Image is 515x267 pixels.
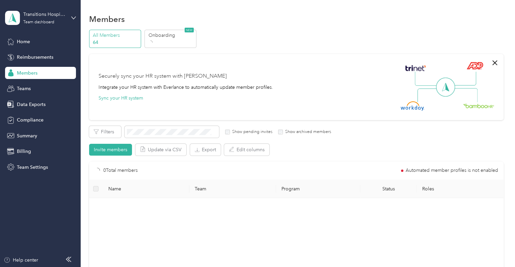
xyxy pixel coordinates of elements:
button: Update via CSV [135,144,186,156]
span: Data Exports [17,101,46,108]
span: Teams [17,85,31,92]
span: Home [17,38,30,45]
img: ADP [466,62,483,70]
th: Name [103,180,190,198]
img: Line Right Down [454,88,478,103]
span: Automated member profiles is not enabled [406,168,498,173]
img: Line Left Down [417,88,441,102]
th: Program [276,180,360,198]
span: NEW [185,28,194,32]
label: Show archived members [283,129,331,135]
span: Team Settings [17,164,48,171]
span: Summary [17,132,37,139]
img: Line Right Up [453,72,476,86]
div: Team dashboard [23,20,54,24]
button: Help center [4,257,38,264]
button: Export [190,144,221,156]
button: Sync your HR system [99,95,143,102]
iframe: Everlance-gr Chat Button Frame [477,229,515,267]
p: Onboarding [148,32,194,39]
span: Compliance [17,116,44,124]
img: Trinet [404,63,427,73]
button: Invite members [89,144,132,156]
p: All Members [93,32,139,39]
span: Members [17,70,37,77]
span: Billing [17,148,31,155]
th: Team [189,180,276,198]
th: Status [360,180,417,198]
img: Line Left Up [415,72,438,86]
div: Transitions Hospice Care [23,11,65,18]
img: Workday [401,101,424,111]
span: Reimbursements [17,54,53,61]
span: Name [108,186,184,192]
label: Show pending invites [230,129,272,135]
p: 64 [93,39,139,46]
div: Integrate your HR system with Everlance to automatically update member profiles. [99,84,273,91]
img: BambooHR [463,103,494,108]
button: Edit columns [224,144,269,156]
button: Filters [89,126,121,138]
th: Roles [417,180,504,198]
p: 0 Total members [103,167,138,174]
div: Securely sync your HR system with [PERSON_NAME] [99,72,227,80]
h1: Members [89,16,125,23]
